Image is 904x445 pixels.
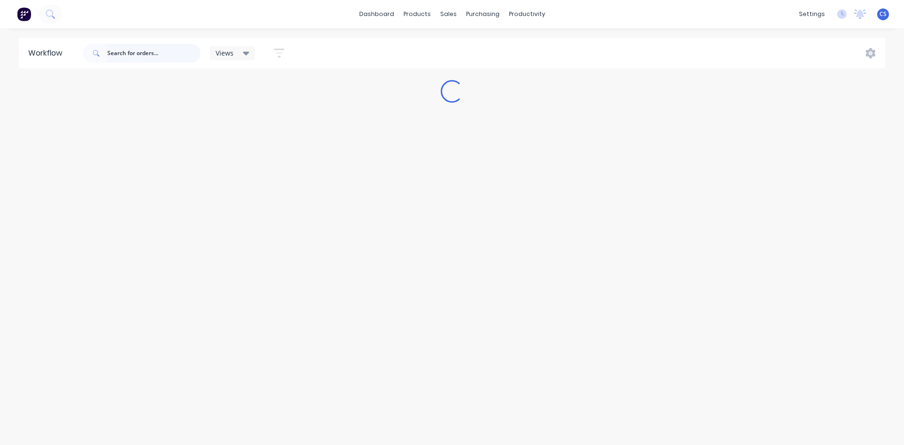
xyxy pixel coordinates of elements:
[461,7,504,21] div: purchasing
[216,48,234,58] span: Views
[107,44,201,63] input: Search for orders...
[399,7,436,21] div: products
[355,7,399,21] a: dashboard
[504,7,550,21] div: productivity
[794,7,830,21] div: settings
[436,7,461,21] div: sales
[28,48,67,59] div: Workflow
[880,10,887,18] span: CS
[17,7,31,21] img: Factory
